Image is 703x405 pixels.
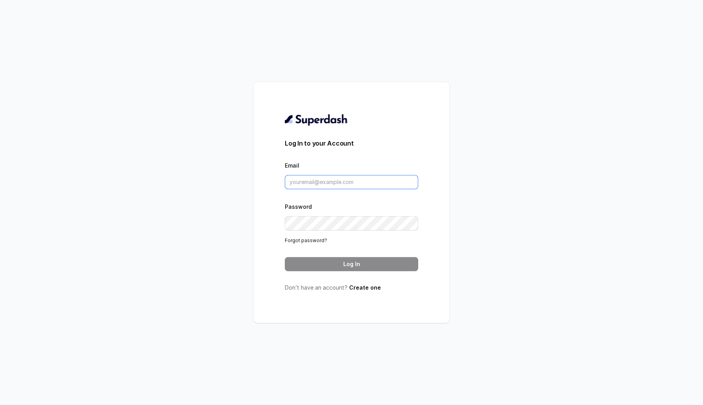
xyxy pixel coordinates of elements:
[285,237,327,243] a: Forgot password?
[285,139,418,148] h3: Log In to your Account
[285,284,418,292] p: Don’t have an account?
[285,113,348,126] img: light.svg
[285,175,418,189] input: youremail@example.com
[285,162,299,169] label: Email
[285,257,418,271] button: Log In
[349,284,381,291] a: Create one
[285,203,312,210] label: Password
